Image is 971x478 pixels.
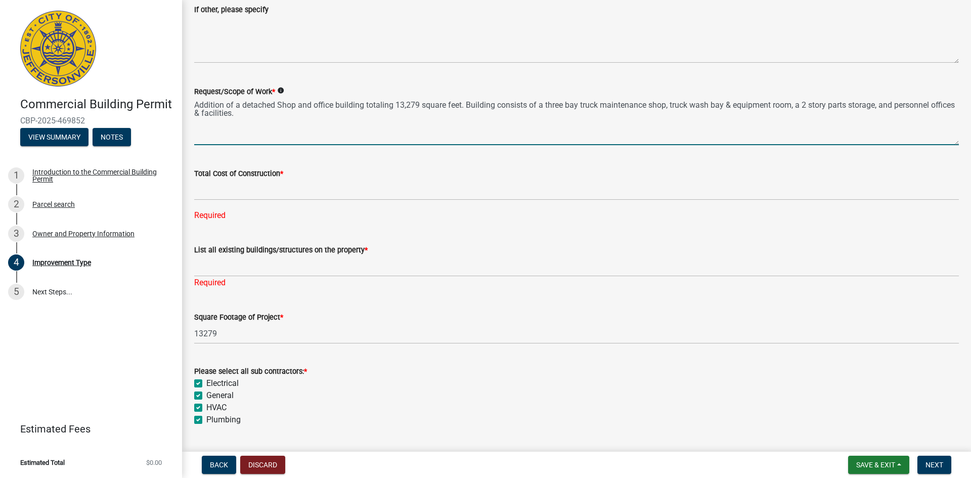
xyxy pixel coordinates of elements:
label: Request/Scope of Work [194,89,275,96]
span: CBP-2025-469852 [20,116,162,125]
label: Electrical [206,377,239,389]
label: HVAC [206,402,227,414]
h4: Commercial Building Permit [20,97,174,112]
div: 3 [8,226,24,242]
label: Plumbing [206,414,241,426]
span: $0.00 [146,459,162,466]
i: info [277,87,284,94]
div: 1 [8,167,24,184]
label: General [206,389,234,402]
wm-modal-confirm: Summary [20,134,89,142]
button: View Summary [20,128,89,146]
span: Estimated Total [20,459,65,466]
label: Total Cost of Construction [194,170,283,178]
div: 5 [8,284,24,300]
div: 2 [8,196,24,212]
label: List all existing buildings/structures on the property [194,247,368,254]
div: Improvement Type [32,259,91,266]
label: If other, please specify [194,7,269,14]
wm-modal-confirm: Notes [93,134,131,142]
div: Required [194,277,959,289]
button: Next [917,456,951,474]
div: Owner and Property Information [32,230,135,237]
div: Parcel search [32,201,75,208]
button: Discard [240,456,285,474]
span: Save & Exit [856,461,895,469]
span: Back [210,461,228,469]
div: 4 [8,254,24,271]
a: Estimated Fees [8,419,166,439]
label: Please select all sub contractors: [194,368,307,375]
button: Notes [93,128,131,146]
label: Square Footage of Project [194,314,283,321]
div: Introduction to the Commercial Building Permit [32,168,166,183]
button: Save & Exit [848,456,909,474]
span: Next [925,461,943,469]
img: City of Jeffersonville, Indiana [20,11,96,86]
button: Back [202,456,236,474]
div: Required [194,209,959,222]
